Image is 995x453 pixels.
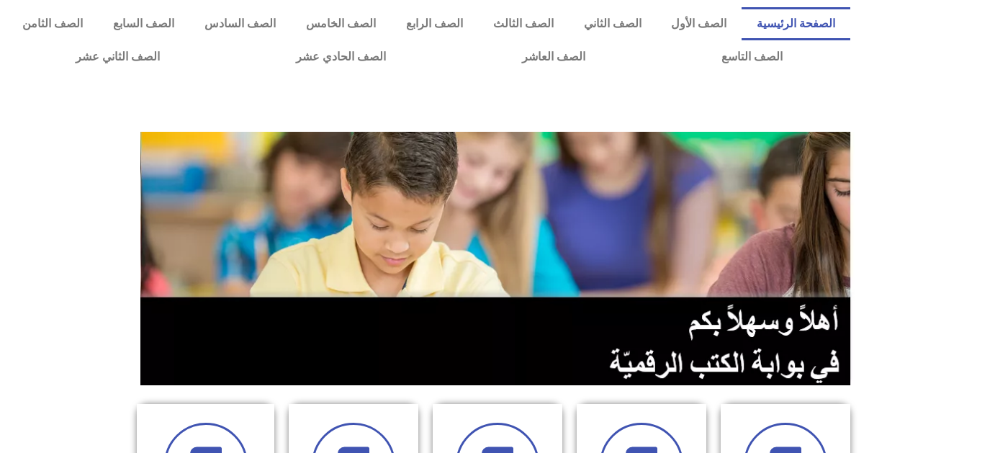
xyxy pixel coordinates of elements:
a: الصف السادس [189,7,291,40]
a: الصف العاشر [454,40,653,73]
a: الصف الثامن [7,7,98,40]
a: الصف الثاني [569,7,657,40]
a: الصف الخامس [291,7,391,40]
a: الصف السابع [98,7,189,40]
a: الصفحة الرئيسية [742,7,850,40]
a: الصف الرابع [391,7,478,40]
a: الصف الثالث [478,7,569,40]
a: الصف الثاني عشر [7,40,228,73]
a: الصف الحادي عشر [228,40,454,73]
a: الصف الأول [656,7,742,40]
a: الصف التاسع [653,40,850,73]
